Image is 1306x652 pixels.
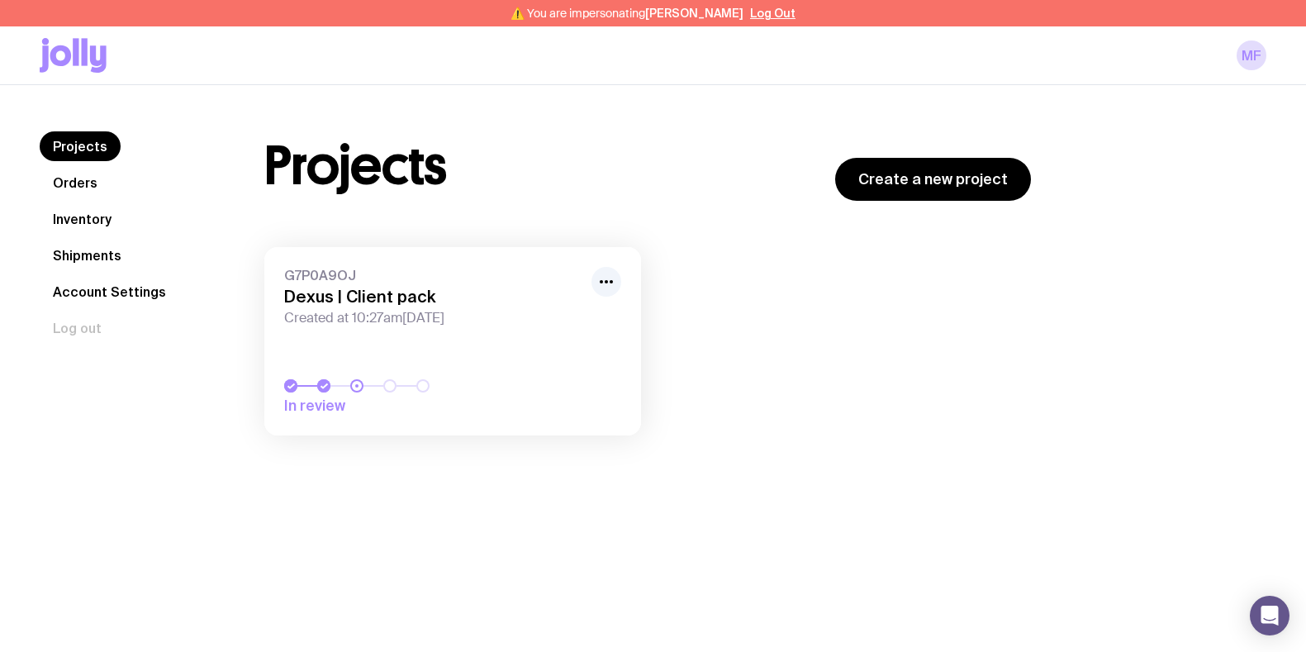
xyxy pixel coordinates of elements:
[750,7,795,20] button: Log Out
[835,158,1031,201] a: Create a new project
[264,140,447,193] h1: Projects
[511,7,743,20] span: ⚠️ You are impersonating
[40,313,115,343] button: Log out
[284,310,582,326] span: Created at 10:27am[DATE]
[284,267,582,283] span: G7P0A9OJ
[40,240,135,270] a: Shipments
[1237,40,1266,70] a: MF
[645,7,743,20] span: [PERSON_NAME]
[284,396,515,416] span: In review
[40,131,121,161] a: Projects
[40,168,111,198] a: Orders
[1250,596,1289,635] div: Open Intercom Messenger
[40,277,179,307] a: Account Settings
[264,247,641,435] a: G7P0A9OJDexus | Client packCreated at 10:27am[DATE]In review
[40,204,125,234] a: Inventory
[284,287,582,307] h3: Dexus | Client pack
